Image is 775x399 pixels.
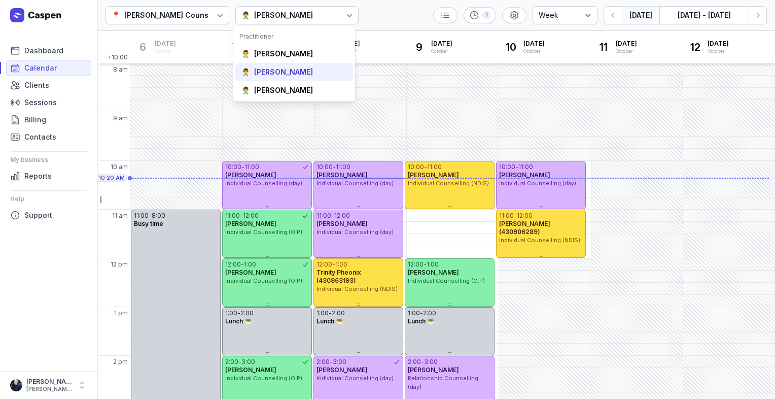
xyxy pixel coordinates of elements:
span: 10 am [111,163,128,171]
button: [DATE] [622,6,659,24]
span: Trinity Pheonix (430863193) [316,269,361,284]
div: 3:00 [241,358,255,366]
div: 8:00 [152,212,165,220]
div: - [241,163,244,171]
div: [PERSON_NAME] [254,85,313,95]
div: 3:00 [333,358,346,366]
span: Individual Counselling (O.P) [225,277,302,284]
div: - [238,358,241,366]
span: Lunch 🥗 [408,317,435,325]
span: Individual Counselling (NDIS) [499,237,580,244]
span: 9 am [113,114,128,122]
div: 11:00 [336,163,350,171]
div: 1:00 [427,260,439,269]
span: [DATE] [616,40,637,48]
span: Lunch 🥗 [316,317,343,325]
span: Busy time [134,220,163,227]
span: Billing [24,114,46,126]
span: [DATE] [708,40,729,48]
span: [PERSON_NAME] [408,366,459,374]
div: October [616,48,637,55]
div: 👨‍⚕️ [241,49,250,59]
div: 1:00 [335,260,347,269]
span: [PERSON_NAME] [225,269,276,276]
div: 3:00 [424,358,438,366]
span: Reports [24,170,52,182]
div: - [237,309,240,317]
span: [PERSON_NAME] [316,366,368,374]
span: [PERSON_NAME] [316,171,368,179]
div: 👨‍⚕️ [241,67,250,77]
div: 11:00 [316,212,331,220]
div: 11:00 [225,212,240,220]
div: 10:00 [225,163,241,171]
span: [PERSON_NAME] [499,171,550,179]
span: [PERSON_NAME] [225,171,276,179]
div: 11 [595,39,612,55]
div: Help [10,191,87,207]
div: 7 [227,39,243,55]
span: Support [24,209,52,221]
span: Individual Counselling (day) [316,375,394,382]
span: Individual Counselling (day) [316,180,394,187]
div: 6 [134,39,151,55]
div: 👨‍⚕️ [241,9,250,21]
div: 11:00 [134,212,149,220]
div: 1 [482,11,490,19]
span: 1 pm [114,309,128,317]
div: 12:00 [408,260,424,269]
div: My business [10,152,87,168]
span: Sessions [24,96,57,109]
div: 10:00 [316,163,333,171]
div: 📍 [112,9,120,21]
div: Practitioner [239,32,349,41]
div: - [421,358,424,366]
div: October [431,48,452,55]
div: October [708,48,729,55]
span: [PERSON_NAME] [408,171,459,179]
div: - [333,163,336,171]
span: Individual Counselling (NDIS) [408,180,489,187]
div: 2:00 [408,358,421,366]
div: 2:00 [240,309,254,317]
span: Individual Counselling (day) [316,228,394,236]
div: 12:00 [517,212,533,220]
span: [PERSON_NAME] [316,220,368,227]
div: - [329,309,332,317]
div: 10:00 [408,163,424,171]
div: - [420,309,423,317]
div: 12 [687,39,703,55]
div: 12:00 [225,260,241,269]
span: 11 am [112,212,128,220]
span: Dashboard [24,45,63,57]
div: 10:00 [499,163,515,171]
span: Individual Counselling (O.P) [408,277,485,284]
div: - [149,212,152,220]
div: 11:00 [244,163,259,171]
span: [DATE] [155,40,176,48]
div: [PERSON_NAME] [254,49,313,59]
span: [PERSON_NAME] [408,269,459,276]
span: 12 pm [111,260,128,269]
span: +10:00 [108,53,130,63]
button: [DATE] - [DATE] [659,6,749,24]
div: [PERSON_NAME] [26,378,73,386]
span: Individual Counselling (NDIS) [316,285,398,292]
div: 12:00 [243,212,259,220]
div: 2:00 [316,358,330,366]
div: - [424,163,427,171]
div: October [523,48,545,55]
div: 11:00 [427,163,442,171]
span: [DATE] [523,40,545,48]
span: Individual Counselling (day) [225,180,302,187]
div: [PERSON_NAME] Counselling [124,9,228,21]
div: - [514,212,517,220]
div: [PERSON_NAME] [254,67,313,77]
span: Individual Counselling (day) [499,180,576,187]
span: [PERSON_NAME] [225,220,276,227]
div: 2:00 [225,358,238,366]
div: 9 [411,39,427,55]
div: 1:00 [316,309,329,317]
span: 10:20 AM [98,174,125,182]
div: 11:00 [518,163,533,171]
